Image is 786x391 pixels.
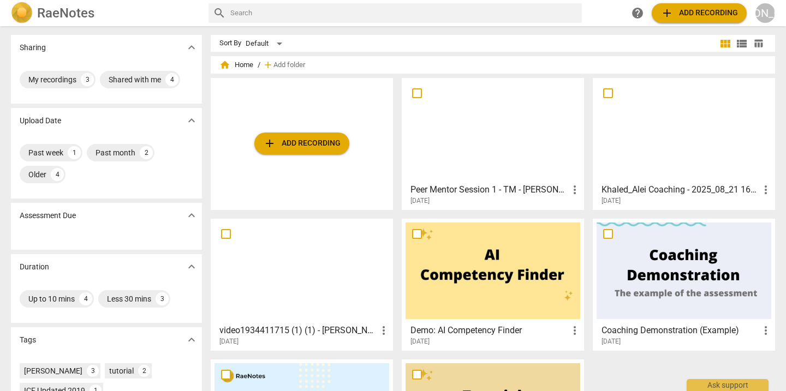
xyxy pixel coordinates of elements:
h2: RaeNotes [37,5,94,21]
button: Tile view [717,35,734,52]
span: search [213,7,226,20]
button: Upload [254,133,349,154]
span: / [258,61,260,69]
img: Logo [11,2,33,24]
div: My recordings [28,74,76,85]
span: expand_more [185,41,198,54]
div: Older [28,169,46,180]
div: 4 [79,292,92,305]
span: [DATE] [410,337,430,346]
span: more_vert [759,183,772,196]
a: Coaching Demonstration (Example)[DATE] [597,222,771,346]
div: 3 [156,292,169,305]
div: 3 [87,365,99,377]
p: Duration [20,261,49,273]
button: Show more [183,112,200,129]
a: Peer Mentor Session 1 - TM - [PERSON_NAME][DATE] [406,82,580,205]
span: Add recording [263,137,341,150]
p: Tags [20,334,36,346]
div: Less 30 mins [107,293,151,304]
span: [DATE] [602,196,621,206]
div: Up to 10 mins [28,293,75,304]
div: Past week [28,147,63,158]
span: add [263,137,276,150]
span: more_vert [377,324,390,337]
span: add [263,59,273,70]
span: view_module [719,37,732,50]
span: expand_more [185,260,198,273]
div: 4 [51,168,64,181]
span: Add recording [660,7,738,20]
div: [PERSON_NAME] [24,365,82,376]
a: Khaled_Alei Coaching - 2025_08_21 16_18 EDT - Recording - Alei[DATE] [597,82,771,205]
span: table_chart [753,38,764,49]
h3: video1934411715 (1) (1) - Victoria Nichol [219,324,377,337]
a: LogoRaeNotes [11,2,200,24]
div: tutorial [109,365,134,376]
button: [PERSON_NAME] [755,3,775,23]
span: Add folder [273,61,305,69]
div: Sort By [219,39,241,47]
span: more_vert [568,183,581,196]
div: 4 [165,73,178,86]
button: List view [734,35,750,52]
span: Home [219,59,253,70]
h3: Peer Mentor Session 1 - TM - Timna Molberger [410,183,568,196]
p: Assessment Due [20,210,76,221]
div: 3 [81,73,94,86]
span: expand_more [185,209,198,222]
p: Sharing [20,42,46,53]
button: Show more [183,39,200,56]
span: more_vert [759,324,772,337]
div: Past month [96,147,135,158]
h3: Demo: AI Competency Finder [410,324,568,337]
a: Help [628,3,647,23]
span: [DATE] [219,337,239,346]
span: add [660,7,674,20]
div: Ask support [687,379,769,391]
button: Show more [183,332,200,348]
input: Search [230,4,577,22]
span: [DATE] [410,196,430,206]
div: Shared with me [109,74,161,85]
button: Upload [652,3,747,23]
span: expand_more [185,114,198,127]
div: 1 [68,146,81,159]
div: 2 [140,146,153,159]
span: home [219,59,230,70]
span: view_list [735,37,748,50]
div: 2 [138,365,150,377]
h3: Khaled_Alei Coaching - 2025_08_21 16_18 EDT - Recording - Alei [602,183,759,196]
button: Show more [183,207,200,224]
p: Upload Date [20,115,61,127]
a: video1934411715 (1) (1) - [PERSON_NAME][DATE] [215,222,389,346]
div: Default [246,35,286,52]
button: Show more [183,258,200,275]
button: Table view [750,35,766,52]
span: more_vert [568,324,581,337]
h3: Coaching Demonstration (Example) [602,324,759,337]
span: help [631,7,644,20]
a: Demo: AI Competency Finder[DATE] [406,222,580,346]
span: expand_more [185,333,198,346]
span: [DATE] [602,337,621,346]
